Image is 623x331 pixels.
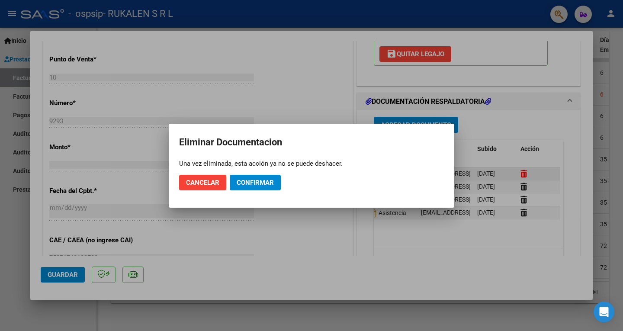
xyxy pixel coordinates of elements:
span: Cancelar [186,179,219,186]
div: Una vez eliminada, esta acción ya no se puede deshacer. [179,159,444,168]
div: Open Intercom Messenger [594,302,614,322]
h2: Eliminar Documentacion [179,134,444,151]
button: Cancelar [179,175,226,190]
button: Confirmar [230,175,281,190]
span: Confirmar [237,179,274,186]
